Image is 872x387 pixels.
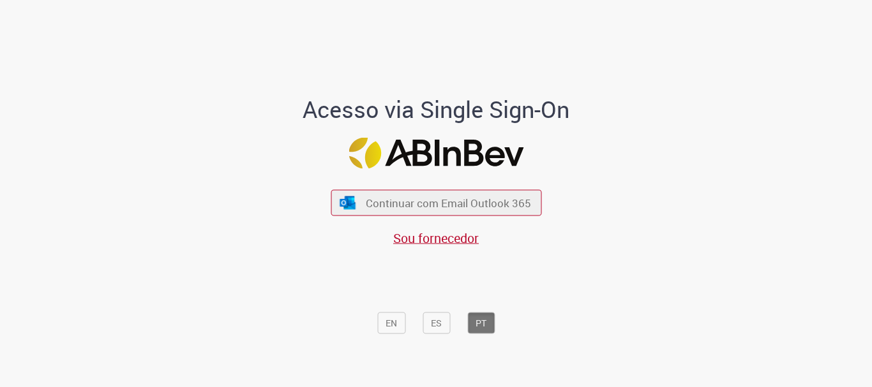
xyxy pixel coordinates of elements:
button: PT [467,312,495,334]
button: ícone Azure/Microsoft 360 Continuar com Email Outlook 365 [331,190,541,216]
img: ícone Azure/Microsoft 360 [339,196,357,209]
button: EN [377,312,405,334]
img: Logo ABInBev [349,138,523,169]
button: ES [423,312,450,334]
a: Sou fornecedor [393,230,479,247]
h1: Acesso via Single Sign-On [259,97,613,122]
span: Continuar com Email Outlook 365 [366,196,531,210]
